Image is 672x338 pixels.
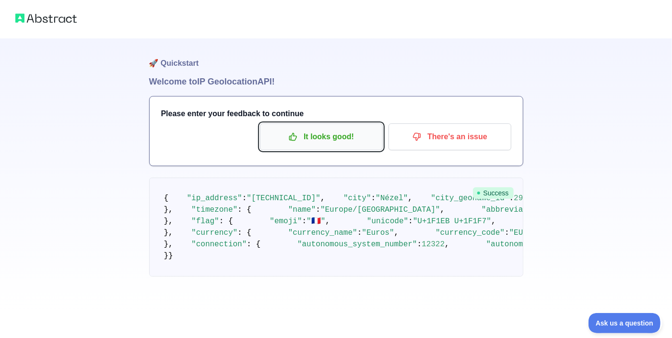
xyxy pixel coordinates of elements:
[376,194,408,203] span: "Nézel"
[473,187,514,199] span: Success
[247,194,320,203] span: "[TECHNICAL_ID]"
[191,217,219,226] span: "flag"
[436,229,505,237] span: "currency_code"
[394,229,399,237] span: ,
[491,217,496,226] span: ,
[267,129,376,145] p: It looks good!
[589,313,662,333] iframe: Toggle Customer Support
[357,229,362,237] span: :
[482,205,546,214] span: "abbreviation"
[15,12,77,25] img: Abstract logo
[514,194,546,203] span: 2990452
[396,129,504,145] p: There's an issue
[260,123,383,150] button: It looks good!
[371,194,376,203] span: :
[408,194,413,203] span: ,
[191,229,237,237] span: "currency"
[191,240,247,249] span: "connection"
[237,229,251,237] span: : {
[149,75,523,88] h1: Welcome to IP Geolocation API!
[149,38,523,75] h1: 🚀 Quickstart
[343,194,371,203] span: "city"
[191,205,237,214] span: "timezone"
[297,240,417,249] span: "autonomous_system_number"
[362,229,394,237] span: "Euros"
[302,217,307,226] span: :
[325,217,330,226] span: ,
[320,194,325,203] span: ,
[316,205,320,214] span: :
[431,194,509,203] span: "city_geoname_id"
[288,229,357,237] span: "currency_name"
[509,229,532,237] span: "EUR"
[445,240,449,249] span: ,
[237,205,251,214] span: : {
[247,240,260,249] span: : {
[440,205,445,214] span: ,
[413,217,491,226] span: "U+1F1EB U+1F1F7"
[187,194,242,203] span: "ip_address"
[505,229,509,237] span: :
[389,123,511,150] button: There's an issue
[408,217,413,226] span: :
[242,194,247,203] span: :
[367,217,408,226] span: "unicode"
[422,240,445,249] span: 12322
[307,217,325,226] span: "🇫🇷"
[161,108,511,120] h3: Please enter your feedback to continue
[219,217,233,226] span: : {
[288,205,316,214] span: "name"
[164,194,169,203] span: {
[417,240,422,249] span: :
[486,240,634,249] span: "autonomous_system_organization"
[270,217,302,226] span: "emoji"
[320,205,440,214] span: "Europe/[GEOGRAPHIC_DATA]"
